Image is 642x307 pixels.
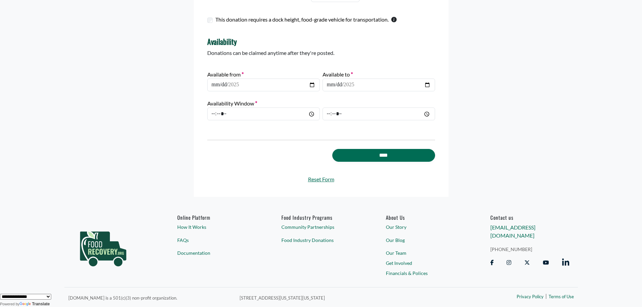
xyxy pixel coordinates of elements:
[177,223,256,231] a: How It Works
[177,237,256,244] a: FAQs
[386,249,465,256] a: Our Team
[386,223,465,231] a: Our Story
[177,214,256,220] h6: Online Platform
[391,17,397,22] svg: This checkbox should only be used by warehouses donating more than one pallet of product.
[323,70,353,79] label: Available to
[207,37,435,46] h4: Availability
[20,302,50,306] a: Translate
[386,214,465,220] a: About Us
[386,237,465,244] a: Our Blog
[490,214,569,220] h6: Contact us
[490,224,536,239] a: [EMAIL_ADDRESS][DOMAIN_NAME]
[281,223,360,231] a: Community Partnerships
[207,49,435,57] p: Donations can be claimed anytime after they're posted.
[386,270,465,277] a: Financials & Polices
[545,292,547,300] span: |
[490,246,569,253] a: [PHONE_NUMBER]
[73,214,133,278] img: food_recovery_green_logo-76242d7a27de7ed26b67be613a865d9c9037ba317089b267e0515145e5e51427.png
[281,214,360,220] h6: Food Industry Programs
[207,175,435,183] a: Reset Form
[20,302,32,307] img: Google Translate
[215,16,389,24] label: This donation requires a dock height, food-grade vehicle for transportation.
[177,249,256,256] a: Documentation
[207,99,257,108] label: Availability Window
[281,237,360,244] a: Food Industry Donations
[386,259,465,267] a: Get Involved
[207,70,244,79] label: Available from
